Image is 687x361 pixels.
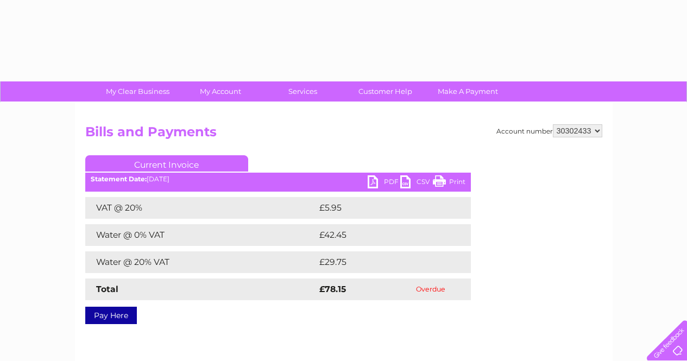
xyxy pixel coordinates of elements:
[319,284,346,294] strong: £78.15
[317,251,449,273] td: £29.75
[93,81,182,102] a: My Clear Business
[85,124,602,145] h2: Bills and Payments
[433,175,465,191] a: Print
[317,224,449,246] td: £42.45
[368,175,400,191] a: PDF
[85,155,248,172] a: Current Invoice
[85,251,317,273] td: Water @ 20% VAT
[317,197,445,219] td: £5.95
[85,175,471,183] div: [DATE]
[258,81,348,102] a: Services
[496,124,602,137] div: Account number
[85,197,317,219] td: VAT @ 20%
[400,175,433,191] a: CSV
[390,278,471,300] td: Overdue
[96,284,118,294] strong: Total
[423,81,513,102] a: Make A Payment
[85,307,137,324] a: Pay Here
[341,81,430,102] a: Customer Help
[91,175,147,183] b: Statement Date:
[85,224,317,246] td: Water @ 0% VAT
[175,81,265,102] a: My Account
